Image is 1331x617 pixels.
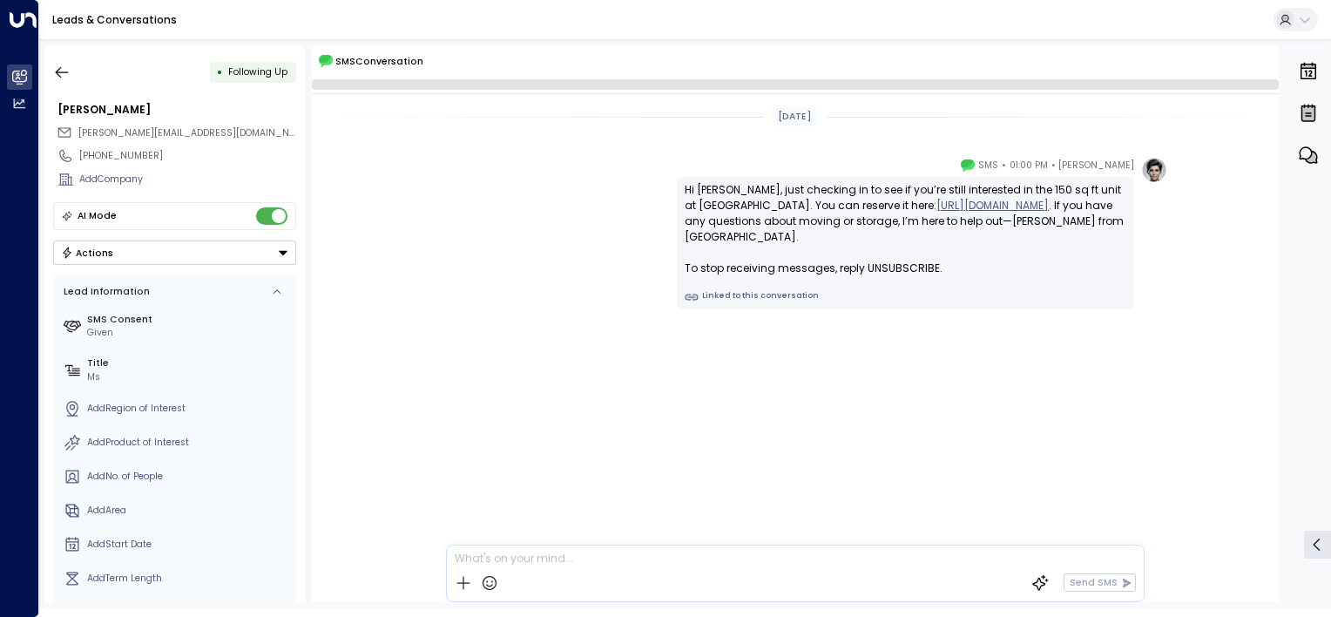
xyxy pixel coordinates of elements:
[52,12,177,27] a: Leads & Conversations
[79,173,296,186] div: AddCompany
[53,241,296,265] button: Actions
[87,572,291,586] div: AddTerm Length
[79,149,296,163] div: [PHONE_NUMBER]
[61,247,114,259] div: Actions
[87,356,291,370] label: Title
[87,370,291,384] div: Ms
[78,126,296,140] span: anita_carriman@hotmail.co.uk
[87,436,291,450] div: AddProduct of Interest
[936,198,1049,214] a: [URL][DOMAIN_NAME]
[773,107,817,126] div: [DATE]
[1010,157,1048,174] span: 01:00 PM
[1002,157,1006,174] span: •
[87,313,291,327] label: SMS Consent
[78,207,117,225] div: AI Mode
[1051,157,1056,174] span: •
[78,126,312,139] span: [PERSON_NAME][EMAIL_ADDRESS][DOMAIN_NAME]
[228,65,287,78] span: Following Up
[87,504,291,518] div: AddArea
[335,54,423,69] span: SMS Conversation
[685,290,1126,304] a: Linked to this conversation
[87,402,291,416] div: AddRegion of Interest
[217,60,223,84] div: •
[685,182,1126,276] div: Hi [PERSON_NAME], just checking in to see if you’re still interested in the 150 sq ft unit at [GE...
[87,538,291,552] div: AddStart Date
[59,285,150,299] div: Lead Information
[87,470,291,484] div: AddNo. of People
[57,102,296,118] div: [PERSON_NAME]
[1141,157,1167,183] img: profile-logo.png
[1058,157,1134,174] span: [PERSON_NAME]
[87,326,291,340] div: Given
[978,157,998,174] span: SMS
[53,241,296,265] div: Button group with a nested menu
